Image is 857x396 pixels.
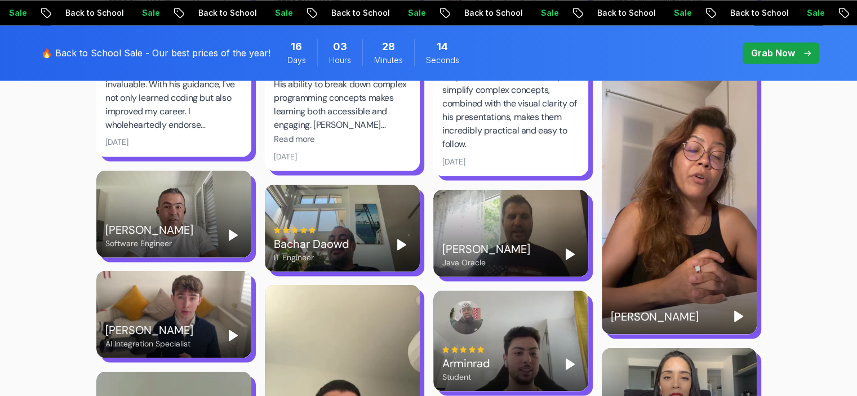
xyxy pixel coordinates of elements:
div: I’ve already explored some of [PERSON_NAME] courses, and they were excellent. His ability to simp... [442,43,579,151]
div: [DATE] [274,150,297,162]
button: Play [730,307,748,325]
div: [DATE] [105,136,128,148]
div: Software Engineer [105,237,193,248]
div: [PERSON_NAME] [442,241,530,256]
div: AI Integration Specialist [105,337,193,349]
div: IT Engineer [274,251,349,262]
span: Hours [329,55,351,66]
button: Play [561,355,579,373]
p: Back to School [699,7,776,19]
div: [PERSON_NAME] [105,322,193,337]
p: Back to School [433,7,510,19]
div: Bachar Daowd [274,235,349,251]
span: 3 Hours [333,39,347,55]
span: 14 Seconds [437,39,448,55]
div: Student [442,371,490,382]
span: Read more [274,133,315,144]
div: Arminrad [442,355,490,371]
span: Minutes [374,55,403,66]
p: 🔥 Back to School Sale - Our best prices of the year! [41,46,270,60]
p: Sale [510,7,546,19]
p: Grab Now [751,46,795,60]
p: Sale [776,7,812,19]
p: Back to School [300,7,377,19]
p: Sale [111,7,147,19]
button: Play [393,235,411,253]
p: Sale [377,7,413,19]
p: Back to School [167,7,244,19]
div: [DATE] [442,155,465,167]
span: 16 Days [291,39,302,55]
span: 28 Minutes [382,39,395,55]
button: Play [224,226,242,244]
p: Sale [643,7,679,19]
div: [PERSON_NAME] [105,221,193,237]
div: [PERSON_NAME] [611,308,699,324]
p: Back to School [566,7,643,19]
button: Play [224,326,242,344]
span: Days [287,55,306,66]
span: Seconds [426,55,459,66]
p: Sale [244,7,280,19]
p: Back to School [34,7,111,19]
button: Play [561,245,579,263]
button: Read more [274,132,315,145]
div: Java Oracle [442,256,530,268]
